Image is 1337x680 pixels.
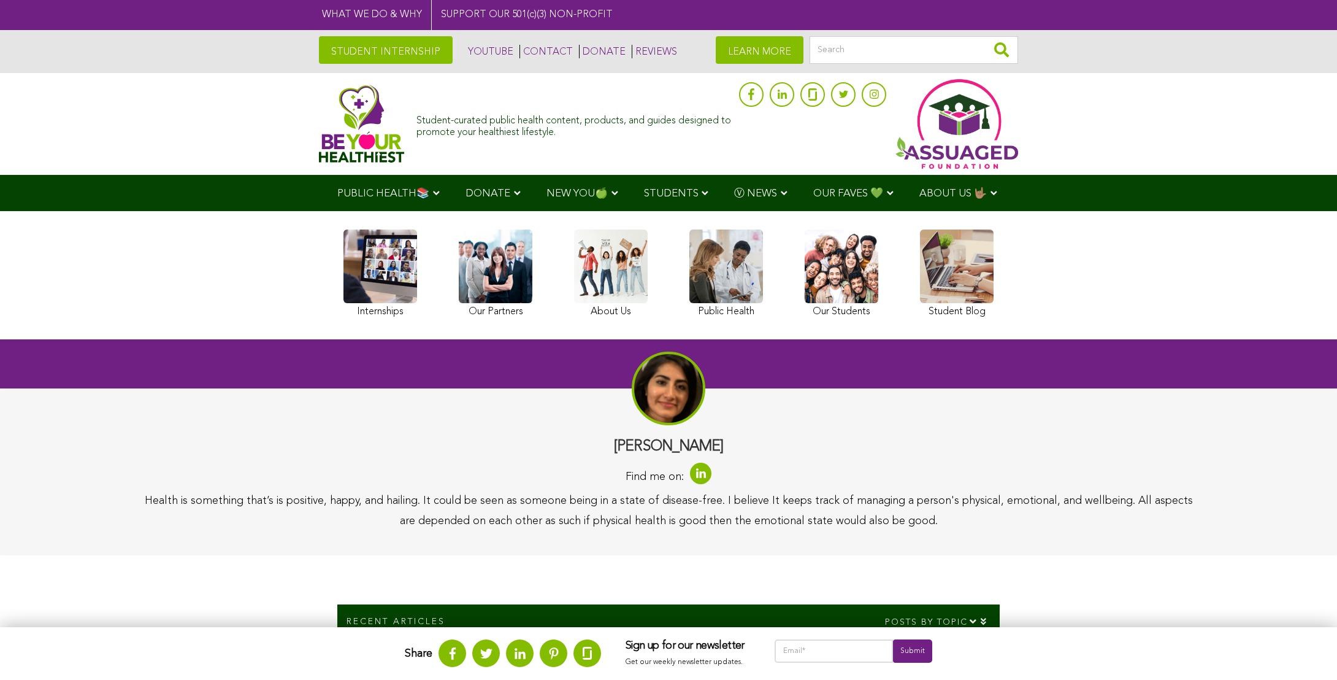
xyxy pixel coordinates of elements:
h3: Sign up for our newsletter [626,639,750,653]
a: CONTACT [519,45,573,58]
a: REVIEWS [632,45,677,58]
span: STUDENTS [644,188,699,199]
a: STUDENT INTERNSHIP [319,36,453,64]
img: Assuaged App [895,79,1018,169]
a: DONATE [579,45,626,58]
img: Assuaged [319,85,404,163]
p: Recent Articles [347,616,445,627]
img: glassdoor.svg [583,647,592,660]
div: Student-curated public health content, products, and guides designed to promote your healthiest l... [416,109,733,139]
strong: Share [405,647,432,659]
div: Posts by topic [875,605,1000,638]
input: Submit [893,639,932,663]
span: OUR FAVES 💚 [813,188,883,199]
span: DONATE [465,188,510,199]
span: NEW YOU🍏 [546,188,608,199]
input: Search [810,36,1018,64]
span: Find me on: [626,467,684,487]
img: glassdoor [808,88,817,101]
div: Health is something that’s is positive, happy, and hailing. It could be seen as someone being in ... [144,491,1193,531]
span: PUBLIC HEALTH📚 [337,188,429,199]
p: Get our weekly newsletter updates. [626,655,750,669]
input: Email* [775,639,893,663]
span: Ⓥ NEWS [734,188,777,199]
a: YOUTUBE [465,45,513,58]
span: ABOUT US 🤟🏽 [919,188,987,199]
div: Navigation Menu [319,175,1018,211]
a: LEARN MORE [716,36,803,64]
h3: [PERSON_NAME] [144,438,1193,457]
